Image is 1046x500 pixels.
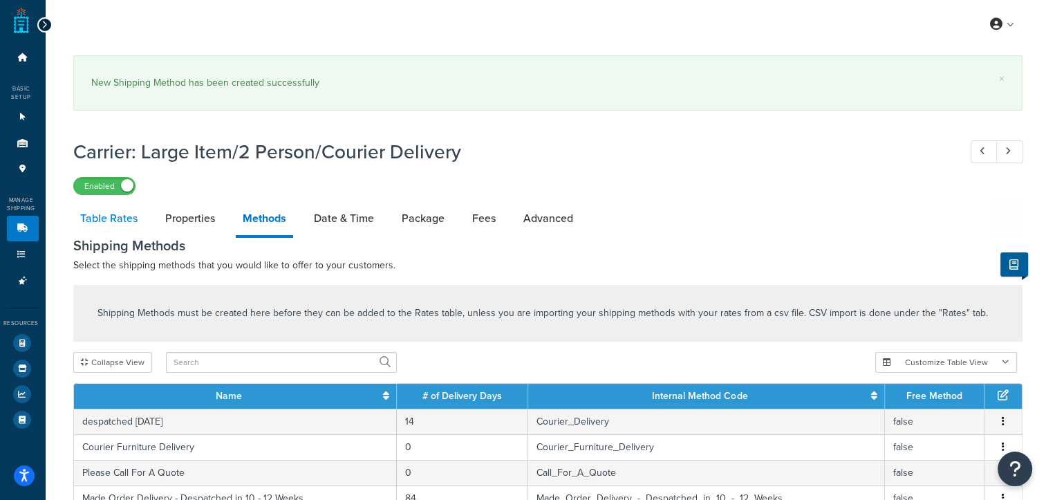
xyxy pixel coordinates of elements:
[885,384,984,409] th: Free Method
[971,140,998,163] a: Previous Record
[216,389,242,403] a: Name
[652,389,747,403] a: Internal Method Code
[7,104,39,130] li: Websites
[74,178,135,194] label: Enabled
[7,268,39,294] li: Advanced Features
[397,434,528,460] td: 0
[998,452,1032,486] button: Open Resource Center
[528,409,885,434] td: Courier_Delivery
[397,384,528,409] th: # of Delivery Days
[7,407,39,432] li: Help Docs
[465,202,503,235] a: Fees
[73,352,152,373] button: Collapse View
[397,460,528,485] td: 0
[307,202,381,235] a: Date & Time
[74,434,397,460] td: Courier Furniture Delivery
[516,202,580,235] a: Advanced
[236,202,293,238] a: Methods
[885,434,984,460] td: false
[97,306,988,321] p: Shipping Methods must be created here before they can be added to the Rates table, unless you are...
[875,352,1017,373] button: Customize Table View
[74,409,397,434] td: despatched [DATE]
[73,202,144,235] a: Table Rates
[73,257,1022,274] p: Select the shipping methods that you would like to offer to your customers.
[7,382,39,407] li: Analytics
[7,45,39,71] li: Dashboard
[996,140,1023,163] a: Next Record
[7,216,39,241] li: Carriers
[999,73,1005,84] a: ×
[7,156,39,182] li: Pickup Locations
[91,73,1005,93] div: New Shipping Method has been created successfully
[7,131,39,156] li: Origins
[7,331,39,355] li: Test Your Rates
[528,434,885,460] td: Courier_Furniture_Delivery
[528,460,885,485] td: Call_For_A_Quote
[885,460,984,485] td: false
[7,242,39,268] li: Shipping Rules
[166,352,397,373] input: Search
[395,202,451,235] a: Package
[158,202,222,235] a: Properties
[885,409,984,434] td: false
[74,460,397,485] td: Please Call For A Quote
[1000,252,1028,277] button: Show Help Docs
[73,138,945,165] h1: Carrier: Large Item/2 Person/Courier Delivery
[7,356,39,381] li: Marketplace
[397,409,528,434] td: 14
[73,238,1022,253] h3: Shipping Methods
